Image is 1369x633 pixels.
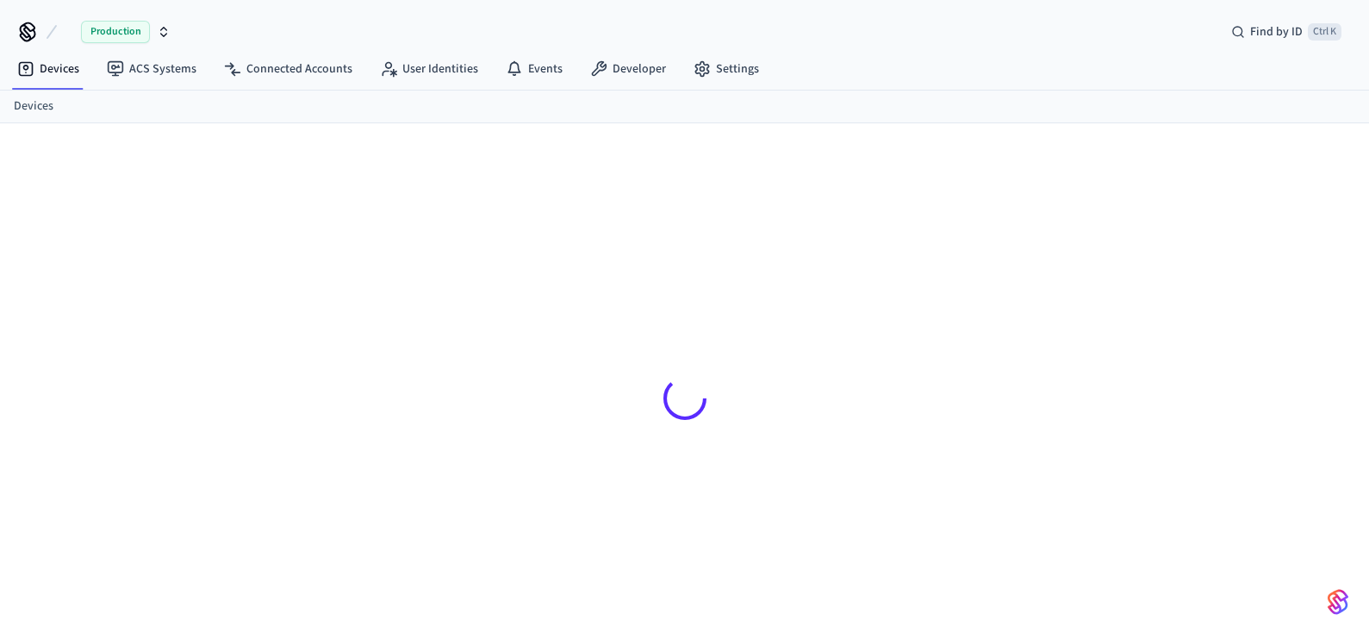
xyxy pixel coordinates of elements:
[1328,588,1348,616] img: SeamLogoGradient.69752ec5.svg
[3,53,93,85] a: Devices
[1308,23,1341,41] span: Ctrl K
[14,97,53,116] a: Devices
[1250,23,1303,41] span: Find by ID
[576,53,680,85] a: Developer
[81,21,150,43] span: Production
[1217,16,1355,47] div: Find by IDCtrl K
[680,53,773,85] a: Settings
[210,53,366,85] a: Connected Accounts
[93,53,210,85] a: ACS Systems
[492,53,576,85] a: Events
[366,53,492,85] a: User Identities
